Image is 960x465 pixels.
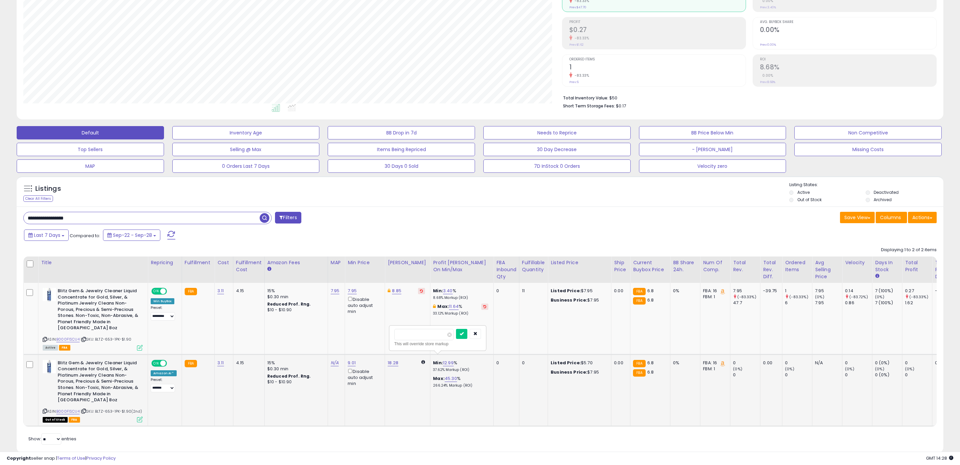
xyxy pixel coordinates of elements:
small: (0%) [905,366,914,372]
button: Default [17,126,164,139]
small: (0%) [845,366,854,372]
div: FBM: 1 [703,294,725,300]
span: All listings that are currently out of stock and unavailable for purchase on Amazon [43,417,68,423]
h2: 0.00% [760,26,936,35]
div: 0.00 [935,360,946,366]
label: Archived [874,197,892,202]
span: Columns [880,214,901,221]
div: 6 [785,300,812,306]
small: Prev: 8.68% [760,80,775,84]
div: 4.15 [236,288,259,294]
div: Title [41,259,145,266]
a: N/A [331,360,339,366]
button: Velocity zero [639,159,786,173]
h2: $0.27 [569,26,746,35]
button: - [PERSON_NAME] [639,143,786,156]
div: $10 - $10.90 [267,307,323,313]
button: 0 Orders Last 7 Days [172,159,320,173]
button: 7D InStock 0 Orders [483,159,631,173]
div: Ship Price [614,259,627,273]
div: [PERSON_NAME] [388,259,427,266]
strong: Copyright [7,455,31,461]
div: 0 [496,288,514,294]
div: Preset: [151,306,177,321]
div: 0 [522,360,543,366]
a: 45.30 [445,375,457,382]
div: Velocity [845,259,869,266]
span: ON [152,289,160,294]
div: Displaying 1 to 2 of 2 items [881,247,937,253]
span: Ordered Items [569,58,746,61]
small: Prev: $47.70 [569,5,586,9]
div: Days In Stock [875,259,899,273]
small: Days In Stock. [875,273,879,279]
div: Fulfillable Quantity [522,259,545,273]
button: Columns [876,212,907,223]
div: Listed Price [551,259,608,266]
div: Fulfillment Cost [236,259,262,273]
img: 41FtpIJDuHL._SL40_.jpg [43,288,56,301]
span: 6.8 [647,297,654,303]
small: 0.00% [760,73,773,78]
div: 0 [733,372,760,378]
button: Sep-22 - Sep-28 [103,229,160,241]
div: Total Rev. [733,259,757,273]
div: 7 (100%) [875,288,902,294]
small: Prev: $1.62 [569,43,584,47]
small: Amazon Fees. [267,266,271,272]
a: 7.95 [331,288,340,294]
div: 7.95 [733,288,760,294]
a: B000F1SCU4 [56,409,80,414]
b: Listed Price: [551,360,581,366]
div: Ordered Items [785,259,809,273]
a: Terms of Use [57,455,85,461]
button: BB Drop in 7d [328,126,475,139]
button: Top Sellers [17,143,164,156]
div: 0 [845,360,872,366]
span: All listings currently available for purchase on Amazon [43,345,58,351]
div: Total Profit [905,259,929,273]
small: FBA [633,369,645,377]
div: ASIN: [43,360,143,422]
div: Cost [217,259,230,266]
div: % [433,376,488,388]
div: 0.86 [845,300,872,306]
b: Reduced Prof. Rng. [267,301,311,307]
div: 0% [673,360,695,366]
div: Preset: [151,378,177,393]
a: 9.01 [348,360,356,366]
label: Deactivated [874,189,899,195]
span: ON [152,360,160,366]
button: Actions [908,212,937,223]
div: Profit [PERSON_NAME] on Min/Max [433,259,491,273]
a: Privacy Policy [86,455,116,461]
p: 37.62% Markup (ROI) [433,368,488,372]
button: Non Competitive [794,126,942,139]
div: 0% [673,288,695,294]
b: Listed Price: [551,288,581,294]
button: BB Price Below Min [639,126,786,139]
div: seller snap | | [7,455,116,462]
a: 3.11 [217,288,224,294]
div: 7.95 [815,288,842,294]
div: FBA: 16 [703,288,725,294]
a: B000F1SCU4 [56,337,80,342]
button: Items Being Repriced [328,143,475,156]
b: Blitz Gem & Jewelry Cleaner Liquid Concentrate for Gold, Silver, & Platinum Jewelry Cleans Non-Po... [58,360,139,405]
h2: 1 [569,63,746,72]
span: Show: entries [28,436,76,442]
div: $5.70 [551,360,606,366]
small: FBA [633,297,645,305]
span: Sep-22 - Sep-28 [113,232,152,239]
small: (-83.33%) [909,294,928,300]
div: N/A [815,360,837,366]
p: Listing States: [789,182,944,188]
a: 11.64 [449,303,459,310]
div: BB Share 24h. [673,259,697,273]
div: Avg Selling Price [815,259,839,280]
div: 0.00 [614,288,625,294]
div: Win BuyBox [151,298,174,304]
span: FBA [59,345,70,351]
small: (0%) [733,366,742,372]
div: $7.95 [551,297,606,303]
